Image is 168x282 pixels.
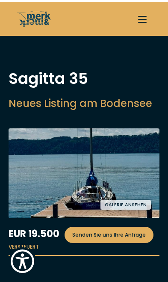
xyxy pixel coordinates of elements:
[9,94,152,110] h2: Neues Listing am Bodensee
[9,225,159,241] div: EUR 19.500
[100,198,151,208] button: Galerie ansehen
[72,229,146,237] span: Senden Sie uns Ihre Anfrage
[9,241,159,249] span: Versteuert
[9,68,152,86] h1: Sagitta 35
[65,225,153,241] a: Senden Sie uns Ihre Anfrage
[9,127,159,217] img: Merk&Merk
[9,246,36,273] button: Show Accessibility Preferences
